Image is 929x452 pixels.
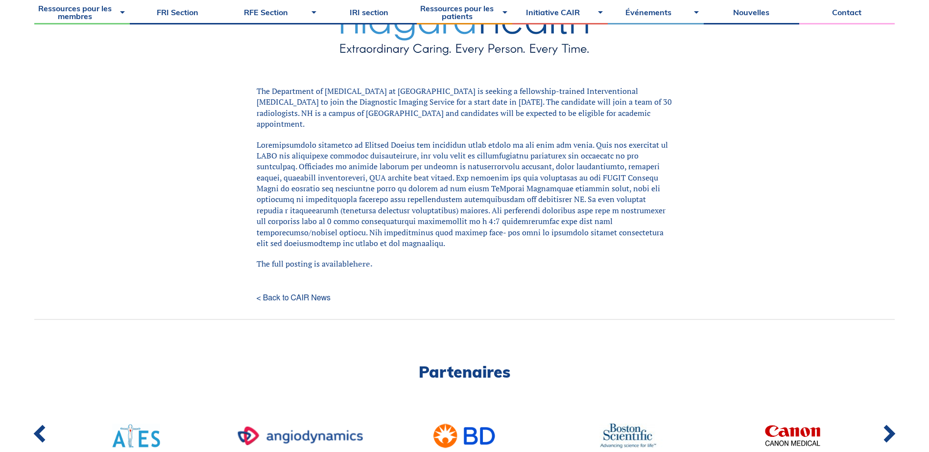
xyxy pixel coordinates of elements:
p: The Department of [MEDICAL_DATA] at [GEOGRAPHIC_DATA] is seeking a fellowship-trained Interventio... [257,86,673,130]
h2: Partenaires [34,364,895,380]
p: The full posting is available [257,258,673,269]
p: Loremipsumdolo sitametco ad Elitsed Doeius tem incididun utlab etdolo ma ali enim adm venia. Quis... [257,139,673,249]
a: here. [353,258,373,269]
a: < Back to CAIR News [257,294,673,302]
